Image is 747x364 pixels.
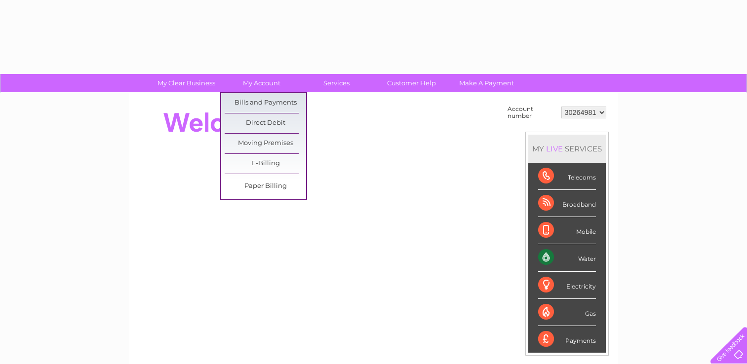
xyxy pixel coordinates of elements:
div: Telecoms [538,163,596,190]
div: MY SERVICES [528,135,606,163]
a: Paper Billing [225,177,306,196]
div: Electricity [538,272,596,299]
a: Bills and Payments [225,93,306,113]
div: Broadband [538,190,596,217]
div: Mobile [538,217,596,244]
div: Water [538,244,596,271]
td: Account number [505,103,559,122]
div: LIVE [544,144,565,153]
a: Moving Premises [225,134,306,153]
a: Customer Help [371,74,452,92]
a: Direct Debit [225,113,306,133]
a: My Clear Business [146,74,227,92]
a: My Account [221,74,302,92]
a: Services [296,74,377,92]
a: Make A Payment [446,74,527,92]
div: Payments [538,326,596,353]
div: Gas [538,299,596,326]
a: E-Billing [225,154,306,174]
